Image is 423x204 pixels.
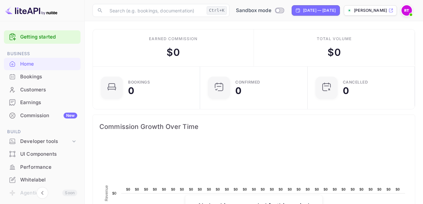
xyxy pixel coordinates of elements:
[20,33,77,41] a: Getting started
[112,191,116,195] text: $0
[401,5,412,16] img: ROMIL LUXE TRAVELS
[128,80,150,84] div: Bookings
[377,187,382,191] text: $0
[225,187,229,191] text: $0
[4,161,80,173] a: Performance
[20,112,77,119] div: Commission
[297,187,301,191] text: $0
[64,113,77,118] div: New
[180,187,184,191] text: $0
[99,121,408,132] span: Commission Growth Over Time
[4,84,80,96] a: Customers
[306,187,310,191] text: $0
[207,6,227,15] div: Ctrl+K
[5,5,57,16] img: LiteAPI logo
[36,187,48,199] button: Collapse navigation
[4,58,80,70] a: Home
[20,176,77,184] div: Whitelabel
[149,36,197,42] div: Earned commission
[354,8,387,13] p: [PERSON_NAME]-luxe-travels-xhb...
[4,109,80,122] div: CommissionNew
[20,60,77,68] div: Home
[153,187,157,191] text: $0
[162,187,166,191] text: $0
[233,7,286,14] div: Switch to Production mode
[279,187,283,191] text: $0
[128,86,134,95] div: 0
[234,187,238,191] text: $0
[4,148,80,160] a: UI Components
[243,187,247,191] text: $0
[4,96,80,109] div: Earnings
[189,187,193,191] text: $0
[20,138,71,145] div: Developer tools
[207,187,211,191] text: $0
[324,187,328,191] text: $0
[270,187,274,191] text: $0
[317,36,352,42] div: Total volume
[198,187,202,191] text: $0
[4,161,80,174] div: Performance
[235,86,241,95] div: 0
[4,174,80,186] a: Whitelabel
[333,187,337,191] text: $0
[171,187,175,191] text: $0
[4,71,80,83] a: Bookings
[342,187,346,191] text: $0
[4,128,80,135] span: Build
[261,187,265,191] text: $0
[235,80,260,84] div: Confirmed
[20,86,77,94] div: Customers
[359,187,364,191] text: $0
[288,187,292,191] text: $0
[387,187,391,191] text: $0
[315,187,319,191] text: $0
[369,187,373,191] text: $0
[126,187,130,191] text: $0
[236,7,271,14] span: Sandbox mode
[4,109,80,121] a: CommissionNew
[20,73,77,81] div: Bookings
[343,80,368,84] div: CANCELLED
[20,150,77,158] div: UI Components
[396,187,400,191] text: $0
[216,187,220,191] text: $0
[167,45,180,60] div: $ 0
[106,4,204,17] input: Search (e.g. bookings, documentation)
[328,45,341,60] div: $ 0
[252,187,256,191] text: $0
[343,86,349,95] div: 0
[303,8,336,13] div: [DATE] — [DATE]
[4,96,80,108] a: Earnings
[351,187,355,191] text: $0
[135,187,139,191] text: $0
[144,187,148,191] text: $0
[104,185,109,201] text: Revenue
[4,30,80,44] div: Getting started
[20,99,77,106] div: Earnings
[4,50,80,57] span: Business
[4,136,80,147] div: Developer tools
[20,164,77,171] div: Performance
